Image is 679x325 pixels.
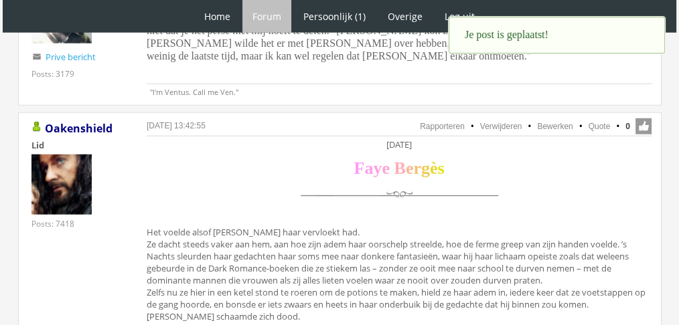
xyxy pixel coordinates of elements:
[31,154,92,215] img: Oakenshield
[420,122,465,131] a: Rapporteren
[46,51,96,63] a: Prive bericht
[589,122,611,131] a: Quote
[31,68,74,80] div: Posts: 3179
[295,181,503,211] img: scheidingslijn.png
[625,120,630,132] span: 0
[413,158,421,178] span: r
[437,158,444,178] span: s
[147,121,206,130] a: [DATE] 13:42:55
[480,122,522,131] a: Verwijderen
[373,158,382,178] span: y
[364,158,373,178] span: a
[421,158,430,178] span: g
[31,139,125,151] div: Lid
[147,138,652,150] div: [DATE]
[31,218,74,229] div: Posts: 7418
[147,84,652,97] p: "I'm Ventus. Call me Ven."
[45,121,112,136] a: Oakenshield
[382,158,390,178] span: e
[394,158,405,178] span: B
[449,17,665,53] div: Je post is geplaatst!
[406,158,414,178] span: e
[31,122,42,132] img: Gebruiker is online
[354,158,365,178] span: F
[537,122,573,131] a: Bewerken
[430,158,438,178] span: è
